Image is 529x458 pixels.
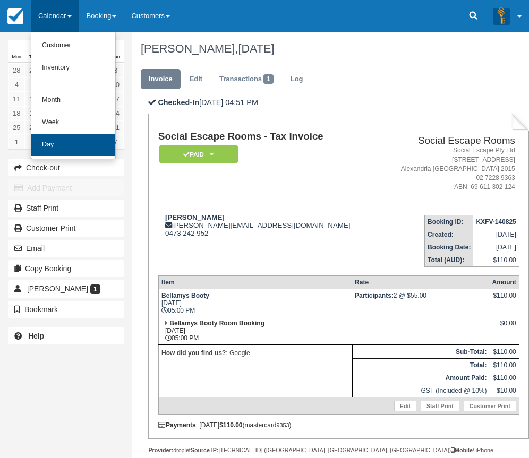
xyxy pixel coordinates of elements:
[425,254,474,267] th: Total (AUD):
[425,241,474,254] th: Booking Date:
[148,447,173,453] strong: Provider:
[352,384,489,397] td: GST (Included @ 10%)
[25,106,41,120] a: 19
[158,213,379,237] div: [PERSON_NAME][EMAIL_ADDRESS][DOMAIN_NAME] 0473 242 952
[277,422,289,428] small: 9353
[283,69,311,90] a: Log
[8,260,124,277] button: Copy Booking
[141,42,522,55] h1: [PERSON_NAME],
[473,254,519,267] td: $110.00
[8,200,124,217] a: Staff Print
[161,292,209,299] strong: Bellamys Booty
[8,63,25,77] a: 28
[25,51,41,63] th: Tue
[90,284,100,294] span: 1
[352,276,489,289] th: Rate
[158,98,199,107] b: Checked-In
[8,220,124,237] a: Customer Print
[28,332,44,340] b: Help
[355,292,394,299] strong: Participants
[8,77,25,92] a: 4
[158,317,352,345] td: [DATE] 05:00 PM
[158,421,519,429] div: : [DATE] (mastercard )
[141,69,181,90] a: Invoice
[169,319,264,327] strong: Bellamys Booty Room Booking
[219,421,242,429] strong: $110.00
[489,371,519,384] td: $110.00
[489,359,519,372] td: $110.00
[31,111,115,134] a: Week
[158,289,352,317] td: [DATE] 05:00 PM
[383,146,515,192] address: Social Escape Pty Ltd [STREET_ADDRESS] Alexandria [GEOGRAPHIC_DATA] 2015 02 7228 9363 ABN: 69 611...
[492,319,516,335] div: $0.00
[25,120,41,135] a: 26
[165,213,225,221] strong: [PERSON_NAME]
[352,371,489,384] th: Amount Paid:
[8,159,124,176] button: Check-out
[421,401,459,411] a: Staff Print
[7,8,23,24] img: checkfront-main-nav-mini-logo.png
[489,384,519,397] td: $10.00
[191,447,219,453] strong: Source IP:
[25,92,41,106] a: 12
[161,348,349,358] p: : Google
[473,241,519,254] td: [DATE]
[8,106,25,120] a: 18
[158,144,235,164] a: Paid
[158,276,352,289] th: Item
[8,92,25,106] a: 11
[492,292,516,308] div: $110.00
[8,179,124,196] button: Add Payment
[8,301,124,318] button: Bookmark
[473,228,519,241] td: [DATE]
[451,447,473,453] strong: Mobile
[425,215,474,229] th: Booking ID:
[489,276,519,289] th: Amount
[489,345,519,359] td: $110.00
[211,69,281,90] a: Transactions1
[25,77,41,92] a: 5
[464,401,516,411] a: Customer Print
[25,63,41,77] a: 29
[8,240,124,257] button: Email
[31,134,115,156] a: Day
[31,32,116,159] ul: Calendar
[31,89,115,111] a: Month
[493,7,510,24] img: A3
[25,135,41,149] a: 2
[238,42,274,55] span: [DATE]
[383,135,515,146] h2: Social Escape Rooms
[31,34,115,57] a: Customer
[8,327,124,344] a: Help
[352,359,489,372] th: Total:
[182,69,210,90] a: Edit
[8,51,25,63] th: Mon
[476,218,516,226] strong: KXFV-140825
[161,349,226,357] strong: How did you find us?
[158,131,379,142] h1: Social Escape Rooms - Tax Invoice
[352,289,489,317] td: 2 @ $55.00
[8,135,25,149] a: 1
[148,446,529,454] div: droplet [TECHNICAL_ID] ([GEOGRAPHIC_DATA], [GEOGRAPHIC_DATA], [GEOGRAPHIC_DATA]) / iPhone
[394,401,416,411] a: Edit
[263,74,274,84] span: 1
[425,228,474,241] th: Created:
[8,280,124,297] a: [PERSON_NAME] 1
[352,345,489,359] th: Sub-Total:
[158,421,196,429] strong: Payments
[148,97,529,108] p: [DATE] 04:51 PM
[27,284,88,293] span: [PERSON_NAME]
[159,145,238,163] em: Paid
[8,120,25,135] a: 25
[31,57,115,79] a: Inventory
